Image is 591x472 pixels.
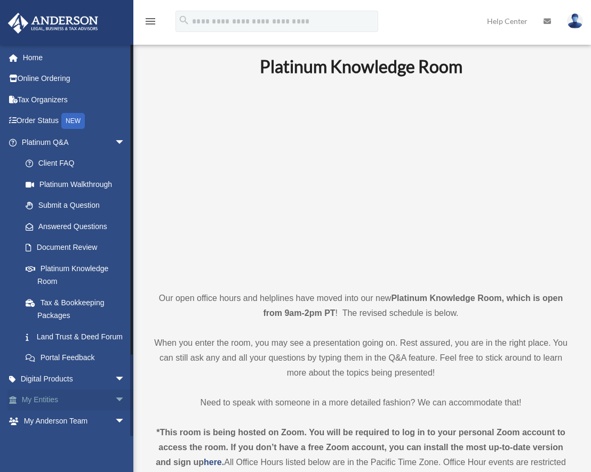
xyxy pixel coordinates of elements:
[263,294,563,318] strong: Platinum Knowledge Room, which is open from 9am-2pm PT
[7,132,141,153] a: Platinum Q&Aarrow_drop_down
[115,132,136,153] span: arrow_drop_down
[7,47,141,68] a: Home
[152,395,570,410] p: Need to speak with someone in a more detailed fashion? We can accommodate that!
[15,258,136,292] a: Platinum Knowledge Room
[567,13,583,29] img: User Pic
[144,15,157,28] i: menu
[15,216,141,237] a: Answered Questions
[15,326,141,347] a: Land Trust & Deed Forum
[204,458,222,467] a: here
[178,14,190,26] i: search
[15,347,141,369] a: Portal Feedback
[7,410,141,432] a: My Anderson Teamarrow_drop_down
[115,432,136,453] span: arrow_drop_down
[15,237,141,258] a: Document Review
[115,410,136,432] span: arrow_drop_down
[15,195,141,216] a: Submit a Question
[152,336,570,380] p: When you enter the room, you may see a presentation going on. Rest assured, you are in the right ...
[7,68,141,89] a: Online Ordering
[7,432,141,453] a: My Documentsarrow_drop_down
[15,174,141,195] a: Platinum Walkthrough
[5,13,101,34] img: Anderson Advisors Platinum Portal
[61,113,85,129] div: NEW
[7,389,141,411] a: My Entitiesarrow_drop_down
[156,428,565,467] strong: *This room is being hosted on Zoom. You will be required to log in to your personal Zoom account ...
[115,389,136,411] span: arrow_drop_down
[152,291,570,321] p: Our open office hours and helplines have moved into our new ! The revised schedule is below.
[260,56,462,77] b: Platinum Knowledge Room
[7,89,141,110] a: Tax Organizers
[115,368,136,390] span: arrow_drop_down
[144,19,157,28] a: menu
[222,458,224,467] strong: .
[7,368,141,389] a: Digital Productsarrow_drop_down
[7,110,141,132] a: Order StatusNEW
[15,153,141,174] a: Client FAQ
[201,91,521,271] iframe: 231110_Toby_KnowledgeRoom
[15,292,141,326] a: Tax & Bookkeeping Packages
